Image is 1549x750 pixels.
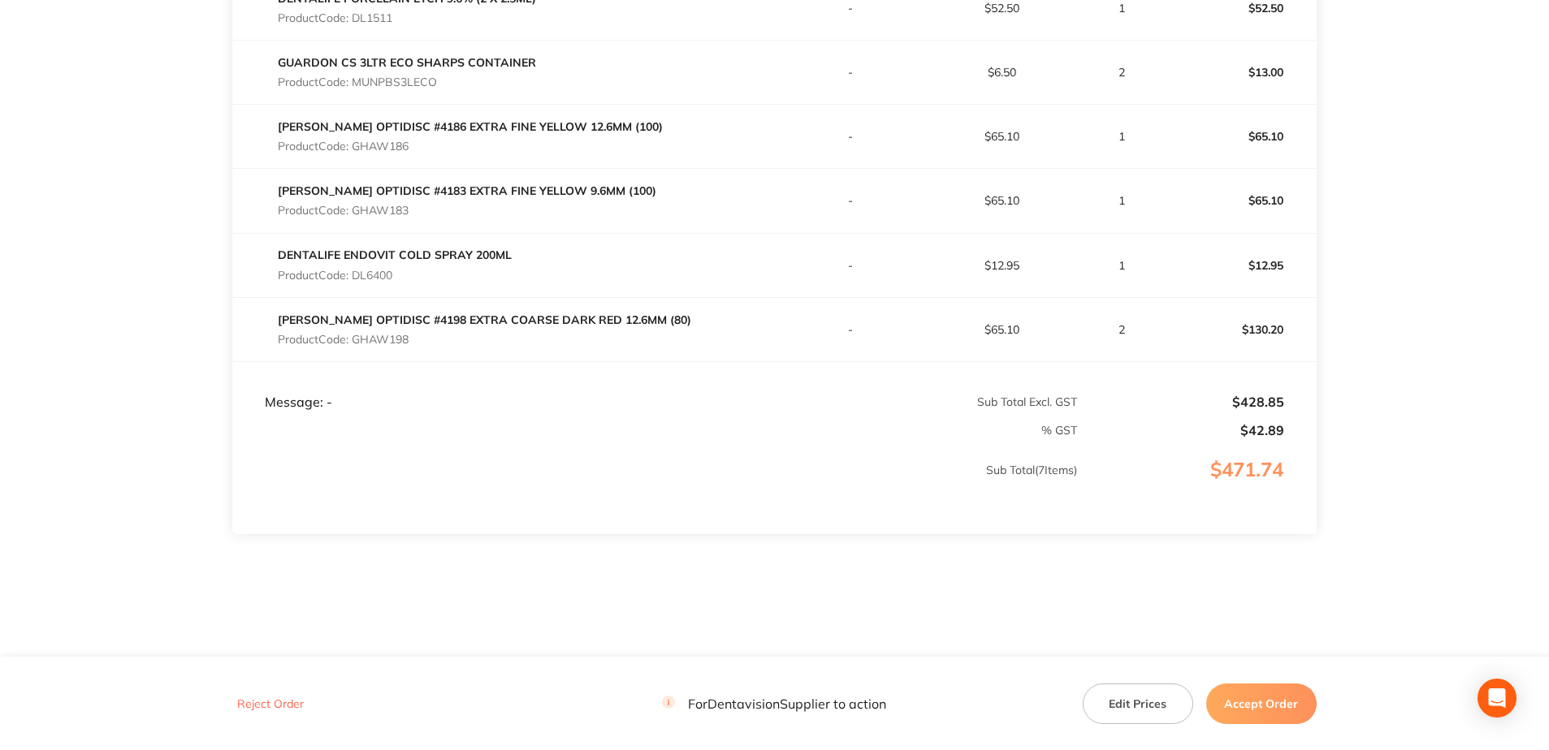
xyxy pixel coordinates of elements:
p: $65.10 [927,130,1077,143]
p: 1 [1079,194,1164,207]
p: - [775,66,925,79]
p: $12.95 [927,259,1077,272]
p: Sub Total ( 7 Items) [233,463,1077,509]
p: Product Code: GHAW186 [278,140,663,153]
p: 1 [1079,2,1164,15]
p: Product Code: GHAW198 [278,333,691,346]
p: Sub Total Excl. GST [775,395,1077,408]
button: Edit Prices [1083,683,1193,723]
p: $13.00 [1166,53,1316,92]
p: $130.20 [1166,310,1316,349]
td: Message: - [232,361,774,410]
p: For Dentavision Supplier to action [662,696,886,711]
p: $471.74 [1079,459,1316,514]
button: Accept Order [1206,683,1317,723]
p: $65.10 [927,323,1077,336]
a: [PERSON_NAME] OPTIDISC #4186 EXTRA FINE YELLOW 12.6MM (100) [278,119,663,134]
p: - [775,259,925,272]
a: [PERSON_NAME] OPTIDISC #4183 EXTRA FINE YELLOW 9.6MM (100) [278,183,656,198]
p: $52.50 [927,2,1077,15]
p: 2 [1079,66,1164,79]
button: Reject Order [232,696,309,711]
p: Product Code: DL1511 [278,11,536,24]
p: Product Code: DL6400 [278,269,512,282]
p: $65.10 [927,194,1077,207]
p: % GST [233,424,1077,437]
p: 1 [1079,130,1164,143]
p: $65.10 [1166,181,1316,220]
a: GUARDON CS 3LTR ECO SHARPS CONTAINER [278,55,536,70]
p: Product Code: GHAW183 [278,204,656,217]
p: Product Code: MUNPBS3LECO [278,75,536,88]
p: $65.10 [1166,117,1316,156]
p: - [775,2,925,15]
div: Open Intercom Messenger [1478,679,1517,718]
a: [PERSON_NAME] OPTIDISC #4198 EXTRA COARSE DARK RED 12.6MM (80) [278,312,691,327]
p: $428.85 [1079,394,1284,409]
p: 1 [1079,259,1164,272]
p: - [775,323,925,336]
p: - [775,194,925,207]
p: $6.50 [927,66,1077,79]
p: - [775,130,925,143]
p: $12.95 [1166,246,1316,285]
p: 2 [1079,323,1164,336]
a: DENTALIFE ENDOVIT COLD SPRAY 200ML [278,248,512,262]
p: $42.89 [1079,423,1284,437]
